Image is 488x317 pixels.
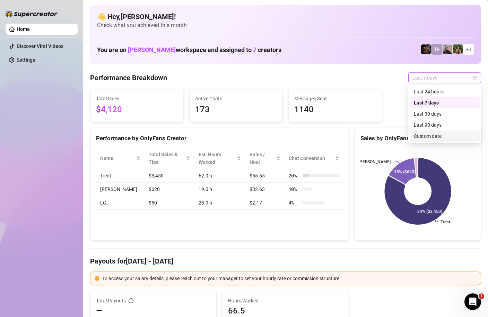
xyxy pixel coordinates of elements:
div: Last 90 days [410,119,480,131]
div: Last 24 hours [410,86,480,97]
text: Trent… [441,219,453,224]
span: 173 [195,103,277,116]
td: $55.65 [245,169,284,183]
span: info-circle [129,298,133,303]
span: calendar [473,76,477,80]
span: exclamation-circle [95,276,99,281]
span: — [96,305,103,316]
span: 66.5 [228,305,343,316]
span: Total Payouts [96,297,126,305]
h1: You are on workspace and assigned to creators [97,46,281,54]
img: logo-BBDzfeDw.svg [6,10,58,17]
span: Total Sales & Tips [149,151,185,166]
div: Last 30 days [414,110,476,118]
td: $50 [145,196,194,210]
img: Trent [421,44,431,54]
td: 19.0 h [194,183,245,196]
td: [PERSON_NAME]… [96,183,145,196]
div: Custom date [410,131,480,142]
span: $4,120 [96,103,178,116]
span: Name [100,155,135,162]
span: Chat Conversion [289,155,333,162]
span: Sales / Hour [250,151,274,166]
td: LC… [96,196,145,210]
h4: Performance Breakdown [90,73,167,83]
td: 23.0 h [194,196,245,210]
text: [PERSON_NAME]… [359,159,393,164]
span: [PERSON_NAME] [128,46,176,53]
div: Last 90 days [414,121,476,129]
a: Home [17,26,30,32]
th: Chat Conversion [285,148,343,169]
td: $2.17 [245,196,284,210]
td: $3,450 [145,169,194,183]
td: $32.63 [245,183,284,196]
span: 4 % [289,199,300,207]
span: 1140 [294,103,376,116]
span: + 3 [466,45,471,53]
a: Settings [17,57,35,63]
th: Sales / Hour [245,148,284,169]
span: 7 [253,46,256,53]
span: Messages Sent [294,95,376,102]
div: Est. Hours Worked [199,151,236,166]
span: Hours Worked [228,297,343,305]
span: Check what you achieved this month [97,22,474,29]
div: Last 7 days [414,99,476,107]
th: Total Sales & Tips [145,148,194,169]
img: Nathaniel [453,44,463,54]
span: 1 [479,293,484,299]
th: Name [96,148,145,169]
span: 20 % [289,172,300,180]
div: Performance by OnlyFans Creator [96,134,343,143]
h4: Payouts for [DATE] - [DATE] [90,256,481,266]
span: 10 % [289,185,300,193]
td: 62.0 h [194,169,245,183]
div: Sales by OnlyFans Creator [360,134,475,143]
div: To access your salary details, please reach out to your manager to set your hourly rate or commis... [102,275,477,282]
span: Last 7 days [412,73,477,83]
div: Last 7 days [410,97,480,108]
a: Discover Viral Videos [17,43,63,49]
div: Last 30 days [410,108,480,119]
h4: 👋 Hey, [PERSON_NAME] ! [97,12,474,22]
img: LC [443,44,452,54]
iframe: Intercom live chat [464,293,481,310]
span: Total Sales [96,95,178,102]
td: $620 [145,183,194,196]
span: TR [434,45,440,53]
div: Custom date [414,132,476,140]
td: Trent… [96,169,145,183]
div: Last 24 hours [414,88,476,95]
span: Active Chats [195,95,277,102]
